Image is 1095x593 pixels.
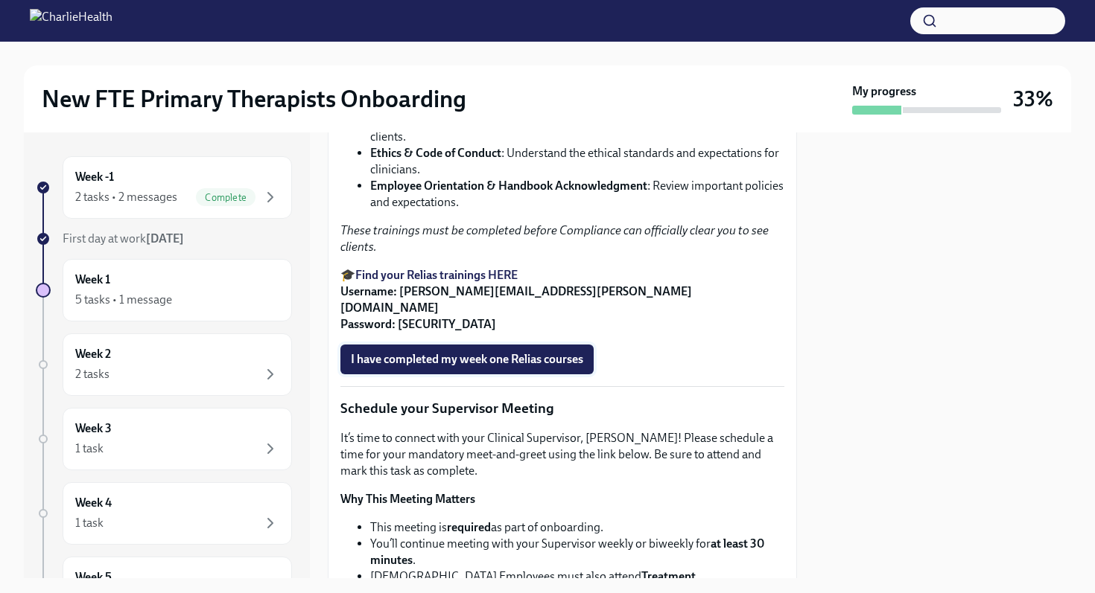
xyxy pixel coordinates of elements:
div: 1 task [75,515,104,531]
div: 1 task [75,440,104,457]
li: : Review important policies and expectations. [370,178,784,211]
span: I have completed my week one Relias courses [351,352,583,367]
button: I have completed my week one Relias courses [340,344,594,374]
h6: Week 1 [75,272,110,288]
li: : Understand the ethical standards and expectations for clinicians. [370,145,784,178]
p: Schedule your Supervisor Meeting [340,399,784,418]
a: First day at work[DATE] [36,231,292,247]
div: 2 tasks [75,366,110,382]
a: Week 22 tasks [36,333,292,396]
p: 🎓 [340,267,784,333]
li: You’ll continue meeting with your Supervisor weekly or biweekly for . [370,536,784,568]
span: Complete [196,192,256,203]
span: First day at work [63,231,184,246]
a: Week 15 tasks • 1 message [36,259,292,321]
strong: Why This Meeting Matters [340,492,475,506]
li: This meeting is as part of onboarding. [370,519,784,536]
h2: New FTE Primary Therapists Onboarding [42,84,466,114]
a: Week 31 task [36,408,292,470]
div: 5 tasks • 1 message [75,292,172,308]
a: Find your Relias trainings HERE [355,268,518,282]
h6: Week 4 [75,495,112,511]
h6: Week -1 [75,169,114,185]
strong: Employee Orientation & Handbook Acknowledgment [370,179,647,193]
a: Week -12 tasks • 2 messagesComplete [36,156,292,219]
div: 2 tasks • 2 messages [75,189,177,205]
p: It’s time to connect with your Clinical Supervisor, [PERSON_NAME]! Please schedule a time for you... [340,430,784,479]
h6: Week 5 [75,569,112,586]
strong: My progress [852,83,916,100]
h3: 33% [1013,86,1053,112]
em: These trainings must be completed before Compliance can officially clear you to see clients. [340,223,769,254]
strong: required [447,520,491,534]
a: Week 41 task [36,482,292,545]
strong: Ethics & Code of Conduct [370,146,501,160]
img: CharlieHealth [30,9,112,33]
strong: [DATE] [146,231,184,246]
strong: Username: [PERSON_NAME][EMAIL_ADDRESS][PERSON_NAME][DOMAIN_NAME] Password: [SECURITY_DATA] [340,284,692,331]
h6: Week 3 [75,420,112,437]
h6: Week 2 [75,346,111,362]
strong: at least 30 minutes [370,536,764,567]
